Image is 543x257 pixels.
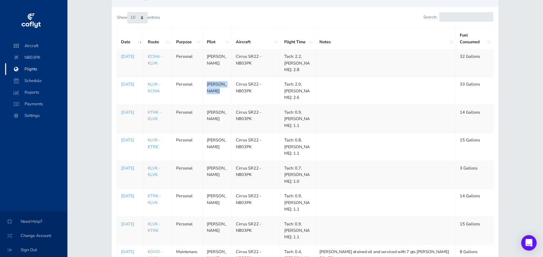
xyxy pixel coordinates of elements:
[280,77,315,105] td: Tach: 2.0, [PERSON_NAME]: 2.6
[148,221,160,233] a: KLVK - KTRK
[172,161,203,189] td: Personal
[203,105,232,133] td: [PERSON_NAME]
[232,189,280,217] td: Cirrus SR22 - N803PK
[232,77,280,105] td: Cirrus SR22 - N803PK
[423,12,493,22] label: Search:
[172,105,203,133] td: Personal
[232,28,280,49] th: Aircraft: activate to sort column ascending
[172,28,203,49] th: Purpose: activate to sort column ascending
[20,11,42,31] img: coflyt logo
[172,77,203,105] td: Personal
[280,161,315,189] td: Tach: 0.7, [PERSON_NAME]: 1.0
[12,75,61,87] span: Schedule
[172,217,203,244] td: Personal
[232,105,280,133] td: Cirrus SR22 - N803PK
[203,49,232,77] td: [PERSON_NAME]
[12,63,61,75] span: Flights
[121,109,140,116] a: [DATE]
[148,193,161,205] a: KTRK - KLVK
[456,105,493,133] td: 14 Gallons
[12,40,61,52] span: Aircraft
[121,165,140,171] a: [DATE]
[456,49,493,77] td: 32 Gallons
[12,110,61,121] span: Settings
[127,12,147,23] select: Showentries
[8,244,59,256] span: Sign Out
[8,216,59,227] span: Need Help?
[8,230,59,242] span: Change Account
[117,12,160,23] label: Show entries
[121,193,140,199] a: [DATE]
[521,235,537,251] div: Open Intercom Messenger
[232,161,280,189] td: Cirrus SR22 - N803PK
[121,137,140,143] a: [DATE]
[280,133,315,161] td: Tach: 0.8, [PERSON_NAME]: 1.1
[456,189,493,217] td: 14 Gallons
[172,49,203,77] td: Personal
[148,109,161,122] a: KTRK - KLVK
[439,12,493,22] input: Search:
[456,133,493,161] td: 15 Gallons
[203,28,232,49] th: Pilot: activate to sort column ascending
[121,221,140,227] a: [DATE]
[456,28,493,49] th: Fuel Consumed: activate to sort column ascending
[12,87,61,98] span: Reports
[456,161,493,189] td: 3 Gallons
[456,217,493,244] td: 15 Gallons
[456,77,493,105] td: 33 Gallons
[232,49,280,77] td: Cirrus SR22 - N803PK
[232,133,280,161] td: Cirrus SR22 - N803PK
[203,189,232,217] td: [PERSON_NAME]
[117,28,144,49] th: Date: activate to sort column ascending
[148,165,160,178] a: KLVK - KLVK
[280,217,315,244] td: Tach: 0.9, [PERSON_NAME]: 1.1
[280,28,315,49] th: Flight Time: activate to sort column ascending
[12,52,61,63] span: N803PK
[121,81,140,87] a: [DATE]
[148,81,160,94] a: KLVK - KCMA
[280,105,315,133] td: Tach: 0.9, [PERSON_NAME]: 1.1
[280,49,315,77] td: Tach: 2.2, [PERSON_NAME]: 2.8
[12,98,61,110] span: Payments
[148,54,162,66] a: KCMA - KLVK
[121,249,140,255] a: [DATE]
[121,53,140,60] a: [DATE]
[172,133,203,161] td: Personal
[203,161,232,189] td: [PERSON_NAME]
[232,217,280,244] td: Cirrus SR22 - N803PK
[144,28,172,49] th: Route: activate to sort column ascending
[148,137,160,149] a: KLVK - KTRK
[172,189,203,217] td: Personal
[203,77,232,105] td: [PERSON_NAME]
[203,217,232,244] td: [PERSON_NAME]
[203,133,232,161] td: [PERSON_NAME]
[280,189,315,217] td: Tach: 0.9, [PERSON_NAME]: 1.1
[315,28,456,49] th: Notes: activate to sort column ascending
